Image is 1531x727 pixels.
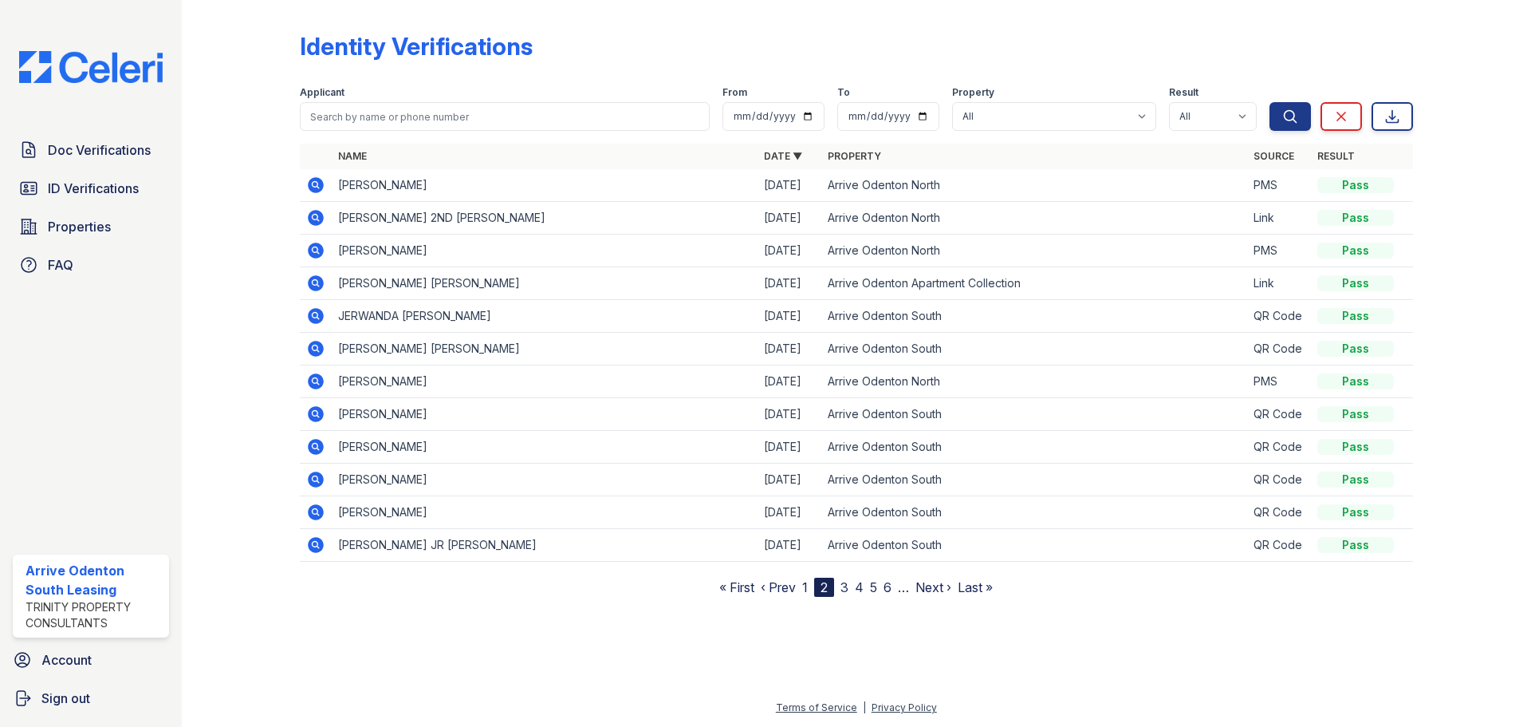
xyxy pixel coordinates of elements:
span: FAQ [48,255,73,275]
td: Arrive Odenton Apartment Collection [821,267,1247,300]
a: Result [1317,150,1355,162]
td: QR Code [1247,333,1311,365]
td: [DATE] [758,398,821,431]
td: [DATE] [758,365,821,398]
div: | [863,701,866,713]
td: [DATE] [758,267,821,300]
td: [DATE] [758,202,821,235]
td: QR Code [1247,496,1311,529]
td: QR Code [1247,398,1311,431]
td: [PERSON_NAME] [PERSON_NAME] [332,267,758,300]
td: Link [1247,202,1311,235]
td: Arrive Odenton North [821,365,1247,398]
td: Arrive Odenton South [821,300,1247,333]
a: 5 [870,579,877,595]
td: [DATE] [758,235,821,267]
td: [PERSON_NAME] [332,464,758,496]
td: Arrive Odenton South [821,464,1247,496]
td: [DATE] [758,496,821,529]
td: Link [1247,267,1311,300]
div: Pass [1317,472,1394,488]
a: Last » [958,579,993,595]
a: Date ▼ [764,150,802,162]
a: Name [338,150,367,162]
div: Pass [1317,373,1394,389]
a: 1 [802,579,808,595]
span: … [898,578,909,597]
div: Trinity Property Consultants [26,599,163,631]
span: Account [41,650,92,670]
td: PMS [1247,169,1311,202]
td: [DATE] [758,431,821,464]
a: Properties [13,211,169,243]
label: To [837,86,850,99]
td: [PERSON_NAME] [332,235,758,267]
td: Arrive Odenton North [821,202,1247,235]
a: Sign out [6,682,175,714]
td: [DATE] [758,333,821,365]
div: Pass [1317,243,1394,259]
div: 2 [814,578,834,597]
td: QR Code [1247,529,1311,562]
div: Pass [1317,177,1394,193]
label: Result [1169,86,1198,99]
td: [DATE] [758,464,821,496]
div: Identity Verifications [300,32,533,61]
td: [DATE] [758,169,821,202]
label: Applicant [300,86,344,99]
td: PMS [1247,365,1311,398]
span: Sign out [41,689,90,708]
a: Terms of Service [776,701,857,713]
td: JERWANDA [PERSON_NAME] [332,300,758,333]
img: CE_Logo_Blue-a8612792a0a2168367f1c8372b55b34899dd931a85d93a1a3d3e32e68fde9ad4.png [6,51,175,83]
td: Arrive Odenton North [821,235,1247,267]
div: Pass [1317,210,1394,226]
a: 6 [884,579,891,595]
a: Property [828,150,881,162]
td: [PERSON_NAME] 2ND [PERSON_NAME] [332,202,758,235]
div: Pass [1317,537,1394,553]
div: Pass [1317,406,1394,422]
td: QR Code [1247,464,1311,496]
label: Property [952,86,994,99]
td: Arrive Odenton South [821,496,1247,529]
td: [PERSON_NAME] [332,431,758,464]
a: Source [1254,150,1294,162]
td: [PERSON_NAME] [332,169,758,202]
a: Privacy Policy [872,701,937,713]
td: [PERSON_NAME] [332,365,758,398]
a: « First [719,579,754,595]
span: ID Verifications [48,179,139,198]
a: ID Verifications [13,172,169,204]
input: Search by name or phone number [300,102,710,131]
div: Arrive Odenton South Leasing [26,561,163,599]
td: [DATE] [758,529,821,562]
div: Pass [1317,504,1394,520]
td: QR Code [1247,300,1311,333]
label: From [722,86,747,99]
td: PMS [1247,235,1311,267]
a: 3 [840,579,848,595]
a: FAQ [13,249,169,281]
td: Arrive Odenton South [821,529,1247,562]
div: Pass [1317,439,1394,455]
div: Pass [1317,341,1394,357]
td: QR Code [1247,431,1311,464]
td: [PERSON_NAME] [332,398,758,431]
td: Arrive Odenton South [821,333,1247,365]
td: [PERSON_NAME] [PERSON_NAME] [332,333,758,365]
td: Arrive Odenton North [821,169,1247,202]
a: Next › [915,579,951,595]
td: [DATE] [758,300,821,333]
div: Pass [1317,275,1394,291]
td: [PERSON_NAME] [332,496,758,529]
a: Account [6,644,175,676]
td: Arrive Odenton South [821,431,1247,464]
a: ‹ Prev [761,579,796,595]
span: Doc Verifications [48,140,151,160]
td: [PERSON_NAME] JR [PERSON_NAME] [332,529,758,562]
a: Doc Verifications [13,134,169,166]
div: Pass [1317,308,1394,324]
a: 4 [855,579,864,595]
